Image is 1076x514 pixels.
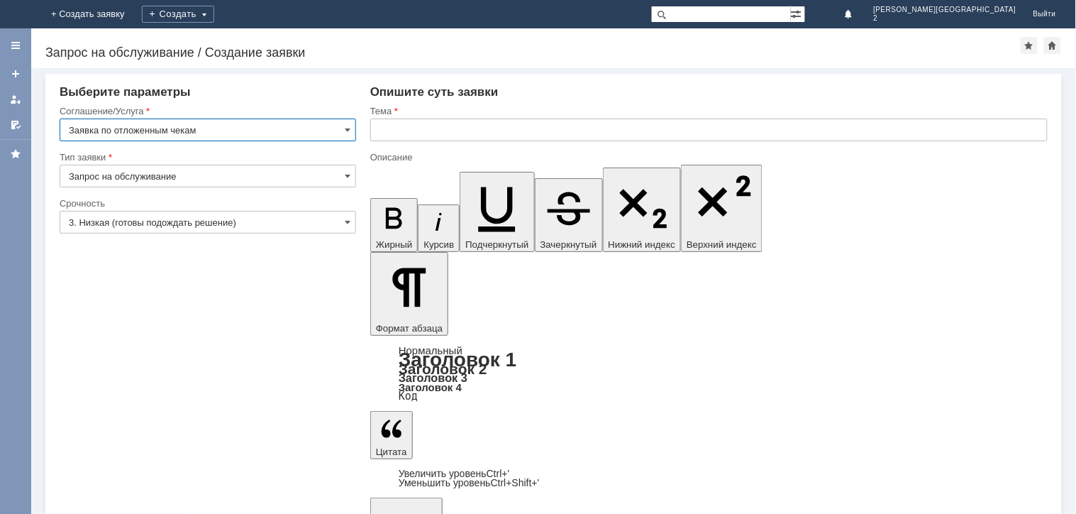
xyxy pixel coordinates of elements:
[487,468,510,479] span: Ctrl+'
[370,346,1048,401] div: Формат абзаца
[60,199,353,208] div: Срочность
[460,172,534,252] button: Подчеркнутый
[370,198,418,252] button: Жирный
[399,477,540,488] a: Decrease
[874,6,1016,14] span: [PERSON_NAME][GEOGRAPHIC_DATA]
[535,178,603,252] button: Зачеркнутый
[465,239,528,250] span: Подчеркнутый
[687,239,757,250] span: Верхний индекс
[142,6,214,23] div: Создать
[609,239,676,250] span: Нижний индекс
[399,381,462,393] a: Заголовок 4
[874,14,1016,23] span: 2
[60,85,191,99] span: Выберите параметры
[681,165,762,252] button: Верхний индекс
[491,477,540,488] span: Ctrl+Shift+'
[45,45,1021,60] div: Запрос на обслуживание / Создание заявки
[376,447,407,457] span: Цитата
[399,344,462,356] a: Нормальный
[1044,37,1061,54] div: Сделать домашней страницей
[60,153,353,162] div: Тип заявки
[603,168,682,252] button: Нижний индекс
[376,323,443,334] span: Формат абзаца
[399,390,418,403] a: Код
[423,239,454,250] span: Курсив
[791,6,805,20] span: Расширенный поиск
[370,252,448,336] button: Формат абзаца
[399,361,487,377] a: Заголовок 2
[4,114,27,136] a: Мои согласования
[399,371,467,384] a: Заголовок 3
[1021,37,1038,54] div: Добавить в избранное
[376,239,413,250] span: Жирный
[4,62,27,85] a: Создать заявку
[370,106,1045,116] div: Тема
[540,239,597,250] span: Зачеркнутый
[418,204,460,252] button: Курсив
[60,106,353,116] div: Соглашение/Услуга
[370,469,1048,488] div: Цитата
[399,349,517,371] a: Заголовок 1
[370,153,1045,162] div: Описание
[4,88,27,111] a: Мои заявки
[399,468,510,479] a: Increase
[370,85,499,99] span: Опишите суть заявки
[370,411,413,459] button: Цитата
